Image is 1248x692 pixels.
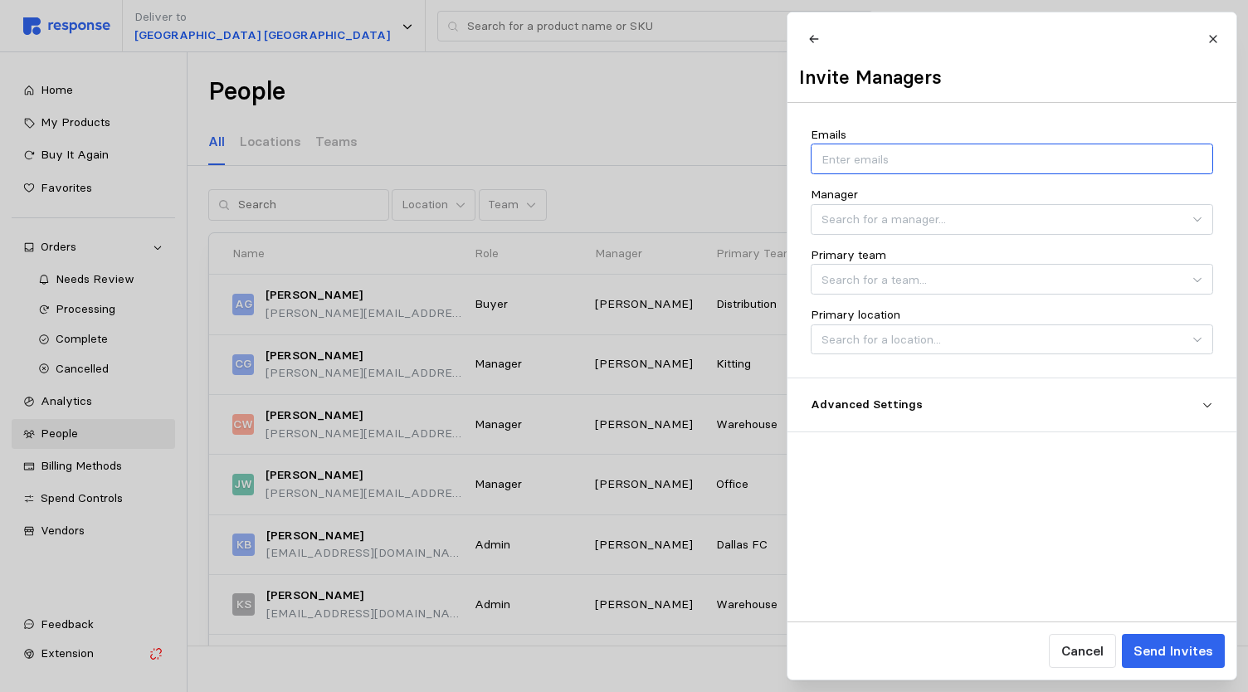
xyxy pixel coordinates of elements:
input: Search for a team... [811,264,1213,295]
button: Advanced Settings [787,378,1236,431]
p: Emails [811,126,846,144]
p: Primary location [811,306,900,324]
h2: Invite Managers [799,65,942,90]
button: Send Invites [1121,634,1224,668]
p: Cancel [1060,641,1103,661]
p: Advanced Settings [811,396,1202,414]
input: Search for a manager... [811,204,1213,235]
p: Manager [811,186,858,204]
button: Cancel [1048,634,1115,668]
input: Enter emails [821,150,1202,168]
input: Search for a location... [811,324,1213,355]
p: Primary team [811,246,886,265]
p: Send Invites [1133,641,1212,661]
